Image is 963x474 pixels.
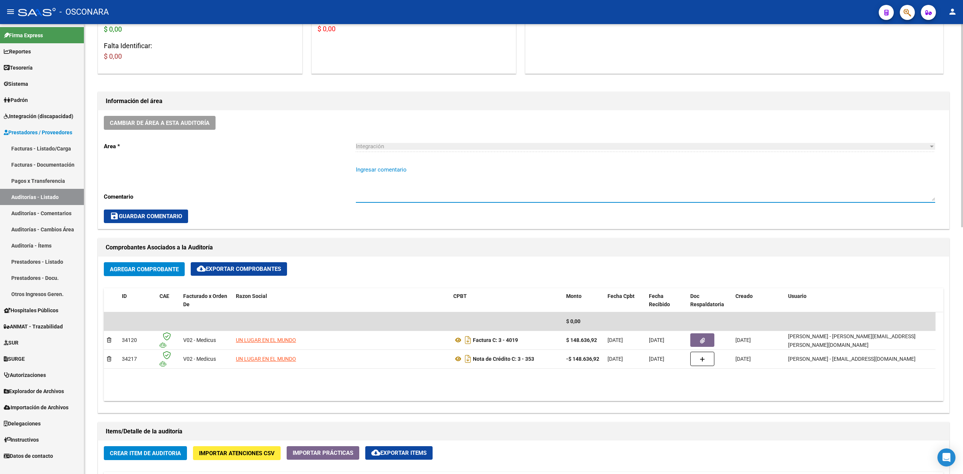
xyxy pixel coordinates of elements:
span: V02 - Medicus [183,356,216,362]
span: Creado [735,293,753,299]
button: Exportar Comprobantes [191,262,287,276]
span: Integración [356,143,384,150]
span: Padrón [4,96,28,104]
p: Area * [104,142,356,150]
strong: Factura C: 3 - 4019 [473,337,518,343]
span: $ 0,00 [566,318,580,324]
span: $ 0,00 [104,25,122,33]
span: [PERSON_NAME] - [PERSON_NAME][EMAIL_ADDRESS][PERSON_NAME][DOMAIN_NAME] [788,333,916,348]
div: Open Intercom Messenger [937,448,955,466]
strong: -$ 148.636,92 [566,356,599,362]
span: CAE [159,293,169,299]
button: Importar Atenciones CSV [193,446,281,460]
mat-icon: save [110,211,119,220]
span: $ 0,00 [104,52,122,60]
span: Reportes [4,47,31,56]
span: Exportar Comprobantes [197,266,281,272]
span: [DATE] [735,337,751,343]
span: SURGE [4,355,25,363]
span: Importar Prácticas [293,450,353,456]
span: Fecha Cpbt [608,293,635,299]
span: Prestadores / Proveedores [4,128,72,137]
span: Fecha Recibido [649,293,670,308]
span: Hospitales Públicos [4,306,58,314]
button: Exportar Items [365,446,433,460]
span: Monto [566,293,582,299]
span: Razon Social [236,293,267,299]
button: Importar Prácticas [287,446,359,460]
span: [DATE] [608,356,623,362]
button: Crear Item de Auditoria [104,446,187,460]
button: Agregar Comprobante [104,262,185,276]
span: [DATE] [649,337,664,343]
span: Exportar Items [371,450,427,456]
span: Facturado x Orden De [183,293,227,308]
span: Importación de Archivos [4,403,68,412]
span: Importar Atenciones CSV [199,450,275,457]
span: V02 - Medicus [183,337,216,343]
span: ANMAT - Trazabilidad [4,322,63,331]
span: $ 0,00 [317,25,336,33]
span: SUR [4,339,18,347]
mat-icon: person [948,7,957,16]
i: Descargar documento [463,353,473,365]
datatable-header-cell: Doc Respaldatoria [687,288,732,313]
datatable-header-cell: ID [119,288,156,313]
datatable-header-cell: CAE [156,288,180,313]
mat-icon: cloud_download [371,448,380,457]
span: Datos de contacto [4,452,53,460]
h3: Total Items Auditados: [104,14,296,35]
span: ID [122,293,127,299]
span: [DATE] [608,337,623,343]
span: Guardar Comentario [110,213,182,220]
span: Agregar Comprobante [110,266,179,273]
span: Crear Item de Auditoria [110,450,181,457]
span: Sistema [4,80,28,88]
button: Cambiar de área a esta auditoría [104,116,216,130]
datatable-header-cell: Monto [563,288,605,313]
span: UN LUGAR EN EL MUNDO [236,356,296,362]
span: [DATE] [649,356,664,362]
datatable-header-cell: Fecha Cpbt [605,288,646,313]
span: 34217 [122,356,137,362]
span: [PERSON_NAME] - [EMAIL_ADDRESS][DOMAIN_NAME] [788,356,916,362]
span: Usuario [788,293,807,299]
h1: Items/Detalle de la auditoría [106,425,942,438]
span: Doc Respaldatoria [690,293,724,308]
datatable-header-cell: CPBT [450,288,563,313]
h1: Comprobantes Asociados a la Auditoría [106,242,942,254]
span: Explorador de Archivos [4,387,64,395]
mat-icon: menu [6,7,15,16]
datatable-header-cell: Usuario [785,288,936,313]
span: Firma Express [4,31,43,39]
span: Instructivos [4,436,39,444]
span: - OSCONARA [59,4,109,20]
span: Cambiar de área a esta auditoría [110,120,210,126]
datatable-header-cell: Fecha Recibido [646,288,687,313]
span: Delegaciones [4,419,41,428]
h3: Falta Identificar: [104,41,296,62]
span: Integración (discapacidad) [4,112,73,120]
span: CPBT [453,293,467,299]
span: Tesorería [4,64,33,72]
datatable-header-cell: Razon Social [233,288,450,313]
h1: Información del área [106,95,942,107]
strong: $ 148.636,92 [566,337,597,343]
span: 34120 [122,337,137,343]
mat-icon: cloud_download [197,264,206,273]
span: [DATE] [735,356,751,362]
i: Descargar documento [463,334,473,346]
span: Autorizaciones [4,371,46,379]
button: Guardar Comentario [104,210,188,223]
span: UN LUGAR EN EL MUNDO [236,337,296,343]
p: Comentario [104,193,356,201]
datatable-header-cell: Creado [732,288,785,313]
strong: Nota de Crédito C: 3 - 353 [473,356,534,362]
datatable-header-cell: Facturado x Orden De [180,288,233,313]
